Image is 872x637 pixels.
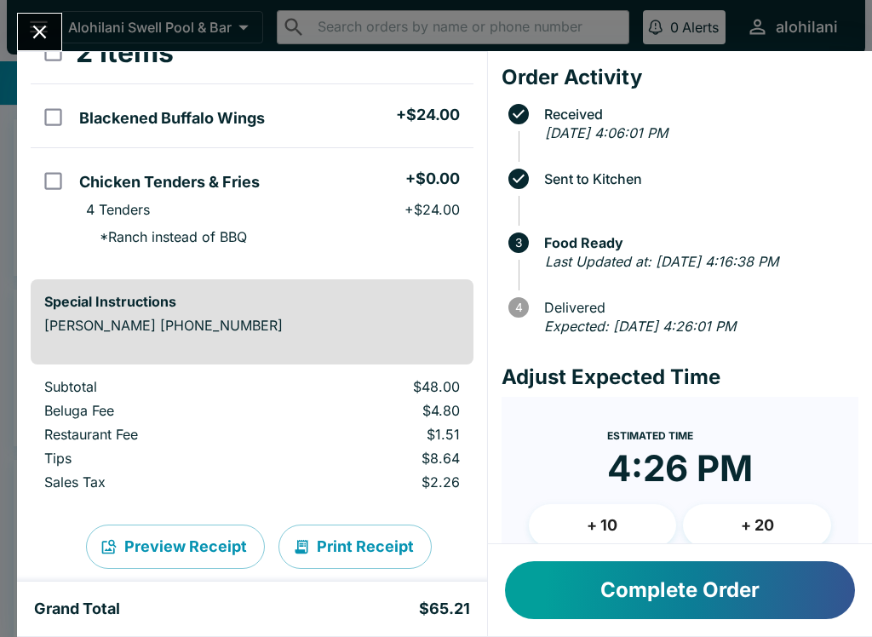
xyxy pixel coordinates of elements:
p: $1.51 [292,426,459,443]
h5: Blackened Buffalo Wings [79,108,265,129]
h5: Grand Total [34,599,120,619]
button: + 20 [683,504,831,547]
table: orders table [31,378,473,497]
button: Complete Order [505,561,855,619]
p: Restaurant Fee [44,426,265,443]
p: * Ranch instead of BBQ [86,228,247,245]
h4: Adjust Expected Time [502,364,858,390]
em: Expected: [DATE] 4:26:01 PM [544,318,736,335]
p: + $24.00 [404,201,460,218]
span: Estimated Time [607,429,693,442]
em: Last Updated at: [DATE] 4:16:38 PM [545,253,778,270]
em: [DATE] 4:06:01 PM [545,124,668,141]
p: $2.26 [292,473,459,491]
time: 4:26 PM [607,446,753,491]
span: Sent to Kitchen [536,171,858,187]
span: Delivered [536,300,858,315]
span: Food Ready [536,235,858,250]
p: $4.80 [292,402,459,419]
h5: + $24.00 [396,105,460,125]
text: 3 [515,236,522,250]
h5: $65.21 [419,599,470,619]
p: Tips [44,450,265,467]
p: [PERSON_NAME] [PHONE_NUMBER] [44,317,460,334]
p: Beluga Fee [44,402,265,419]
button: Close [18,14,61,50]
p: Sales Tax [44,473,265,491]
button: Print Receipt [278,525,432,569]
h6: Special Instructions [44,293,460,310]
span: Received [536,106,858,122]
button: Preview Receipt [86,525,265,569]
p: 4 Tenders [86,201,150,218]
h5: + $0.00 [405,169,460,189]
table: orders table [31,22,473,266]
h3: 2 Items [76,36,174,70]
h5: Chicken Tenders & Fries [79,172,260,192]
p: Subtotal [44,378,265,395]
button: + 10 [529,504,677,547]
p: $48.00 [292,378,459,395]
p: $8.64 [292,450,459,467]
text: 4 [514,301,522,314]
h4: Order Activity [502,65,858,90]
